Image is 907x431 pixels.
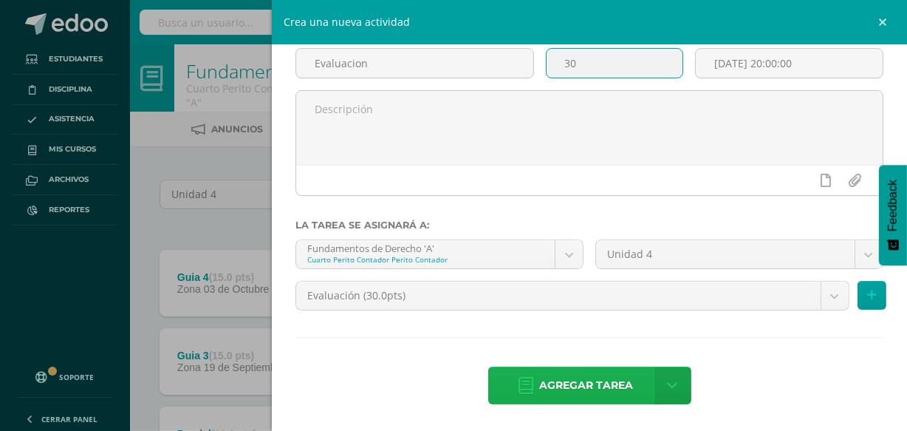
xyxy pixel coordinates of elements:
[596,240,883,268] a: Unidad 4
[879,165,907,265] button: Feedback - Mostrar encuesta
[547,49,683,78] input: Puntos máximos
[696,49,883,78] input: Fecha de entrega
[296,282,849,310] a: Evaluación (30.0pts)
[296,49,533,78] input: Título
[296,240,583,268] a: Fundamentos de Derecho 'A'Cuarto Perito Contador Perito Contador
[886,180,900,231] span: Feedback
[539,367,633,404] span: Agregar tarea
[607,240,843,268] span: Unidad 4
[295,220,883,231] label: La tarea se asignará a:
[307,254,544,265] div: Cuarto Perito Contador Perito Contador
[307,240,544,254] div: Fundamentos de Derecho 'A'
[307,282,810,310] span: Evaluación (30.0pts)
